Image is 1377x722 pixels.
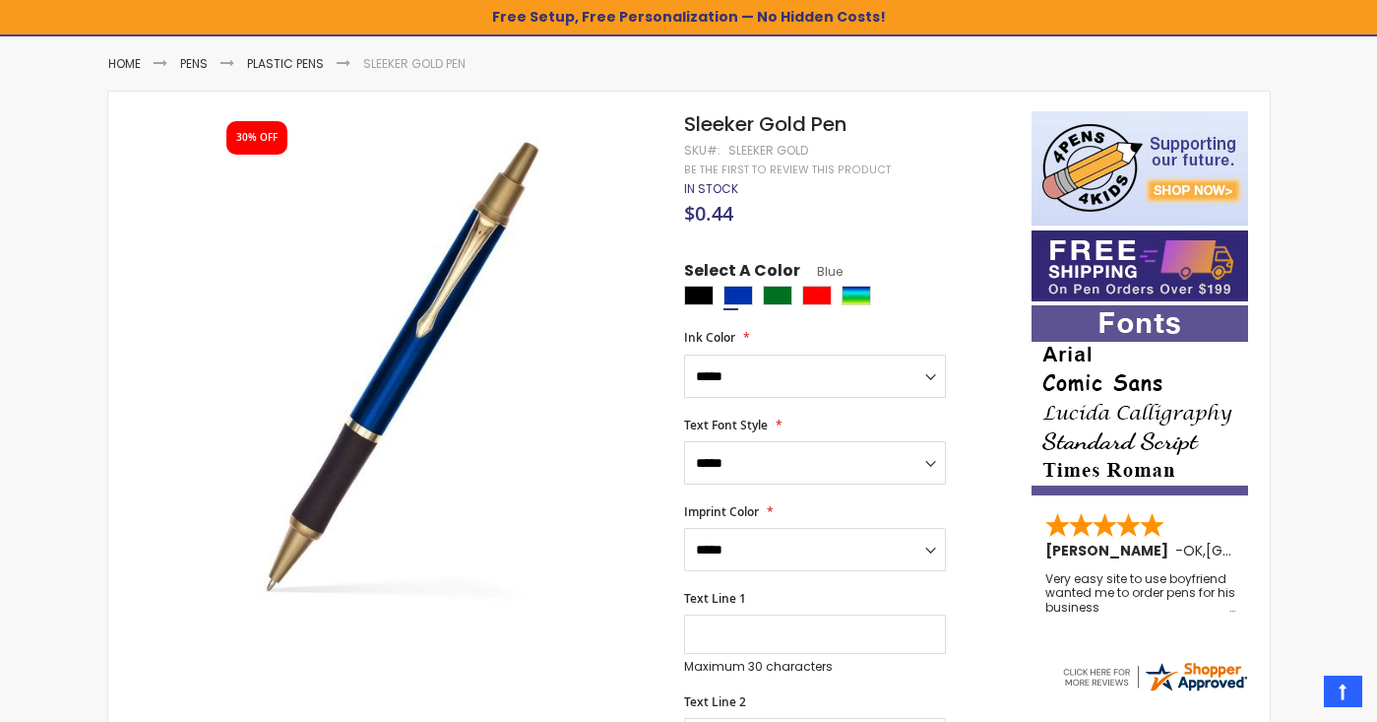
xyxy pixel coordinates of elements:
[842,286,871,305] div: Assorted
[1045,572,1236,615] div: Very easy site to use boyfriend wanted me to order pens for his business
[148,109,658,621] img: 5213-blue_1.jpeg
[1175,541,1350,560] span: - ,
[1032,111,1248,226] img: 4pens 4 kids
[684,110,846,138] span: Sleeker Gold Pen
[1060,682,1249,698] a: 4pens.com certificate URL
[684,200,733,227] span: $0.44
[684,142,720,159] strong: SKU
[684,180,738,197] span: In stock
[728,143,808,159] div: Sleeker Gold
[1060,659,1249,694] img: 4pens.com widget logo
[684,693,746,710] span: Text Line 2
[684,417,768,433] span: Text Font Style
[247,55,324,72] a: Plastic Pens
[684,659,946,675] p: Maximum 30 characters
[684,286,714,305] div: Black
[802,286,832,305] div: Red
[684,503,759,520] span: Imprint Color
[763,286,792,305] div: Green
[1045,541,1175,560] span: [PERSON_NAME]
[684,260,800,287] span: Select A Color
[108,55,141,72] a: Home
[800,263,843,280] span: Blue
[180,55,208,72] a: Pens
[723,286,753,305] div: Blue
[236,131,278,145] div: 30% OFF
[1215,669,1377,722] iframe: Google Customer Reviews
[1032,230,1248,301] img: Free shipping on orders over $199
[684,163,891,177] a: Be the first to review this product
[684,590,746,607] span: Text Line 1
[1032,305,1248,495] img: font-personalization-examples
[1183,541,1203,560] span: OK
[684,181,738,197] div: Availability
[1206,541,1350,560] span: [GEOGRAPHIC_DATA]
[363,56,466,72] li: Sleeker Gold Pen
[684,329,735,346] span: Ink Color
